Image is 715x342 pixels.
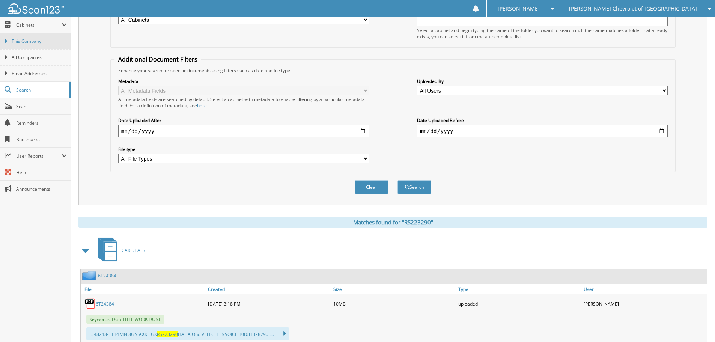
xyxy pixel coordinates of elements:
[16,22,62,28] span: Cabinets
[8,3,64,14] img: scan123-logo-white.svg
[96,301,114,307] a: 6T24384
[86,315,164,324] span: Keywords: DGS TITLE WORK DONE
[16,169,67,176] span: Help
[118,146,369,152] label: File type
[498,6,540,11] span: [PERSON_NAME]
[397,180,431,194] button: Search
[12,38,67,45] span: This Company
[355,180,388,194] button: Clear
[456,284,582,294] a: Type
[118,117,369,124] label: Date Uploaded After
[12,54,67,61] span: All Companies
[582,284,707,294] a: User
[84,298,96,309] img: PDF.png
[16,186,67,192] span: Announcements
[118,96,369,109] div: All metadata fields are searched by default. Select a cabinet with metadata to enable filtering b...
[582,296,707,311] div: [PERSON_NAME]
[16,87,66,93] span: Search
[93,235,145,265] a: CAR DEALS
[114,67,671,74] div: Enhance your search for specific documents using filters such as date and file type.
[98,273,116,279] a: 6T24384
[82,271,98,280] img: folder2.png
[16,120,67,126] span: Reminders
[16,153,62,159] span: User Reports
[12,70,67,77] span: Email Addresses
[331,296,457,311] div: 10MB
[206,296,331,311] div: [DATE] 3:18 PM
[417,27,668,40] div: Select a cabinet and begin typing the name of the folder you want to search in. If the name match...
[78,217,707,228] div: Matches found for "RS223290"
[16,136,67,143] span: Bookmarks
[157,331,178,337] span: RS223290
[16,103,67,110] span: Scan
[417,117,668,124] label: Date Uploaded Before
[677,306,715,342] iframe: Chat Widget
[417,125,668,137] input: end
[122,247,145,253] span: CAR DEALS
[197,102,207,109] a: here
[81,284,206,294] a: File
[118,78,369,84] label: Metadata
[569,6,697,11] span: [PERSON_NAME] Chevrolet of [GEOGRAPHIC_DATA]
[417,78,668,84] label: Uploaded By
[114,55,201,63] legend: Additional Document Filters
[206,284,331,294] a: Created
[86,327,289,340] div: ... 48243-1114 VIN 3GN AXKE GX HAHA Oud VEHICLE INVOICE 10D81328790 ....
[331,284,457,294] a: Size
[118,125,369,137] input: start
[456,296,582,311] div: uploaded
